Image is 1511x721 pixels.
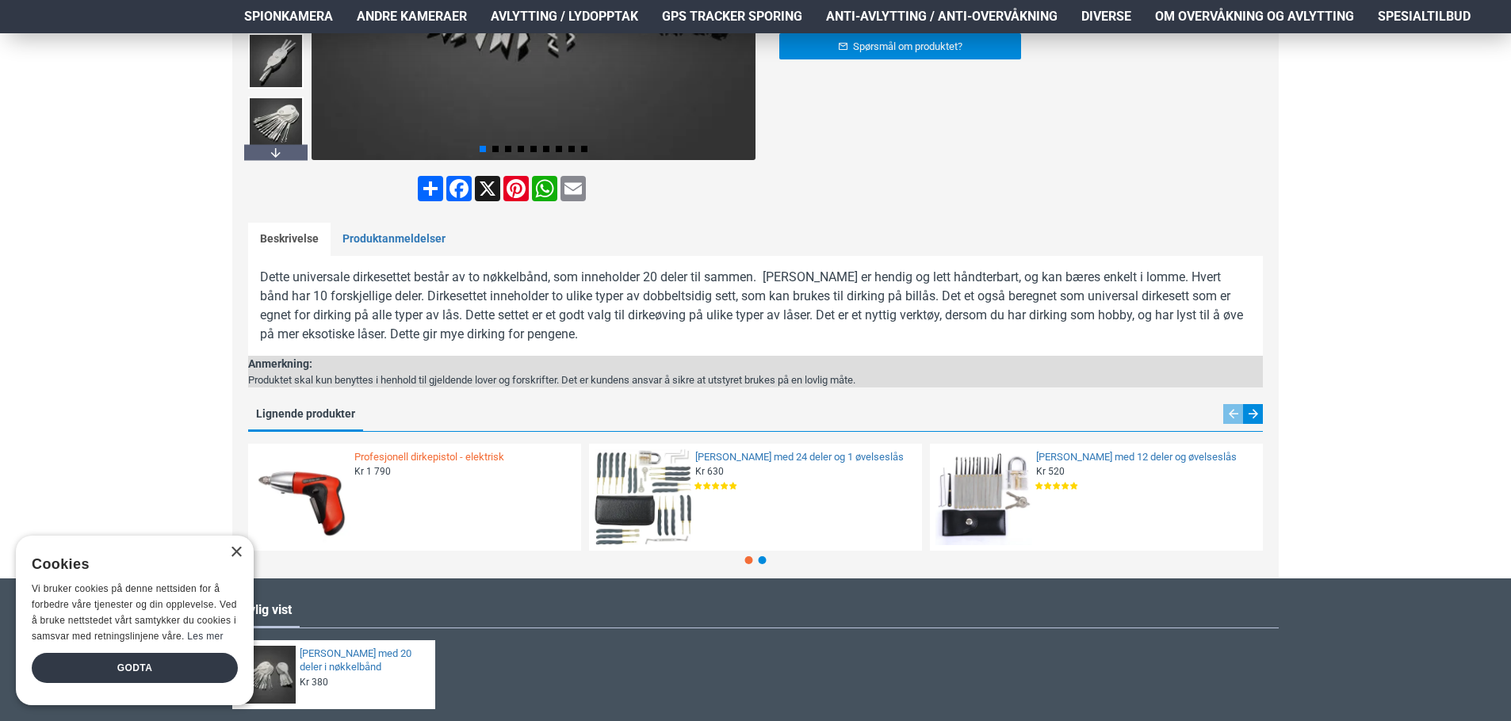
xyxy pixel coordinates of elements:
[695,451,912,464] a: [PERSON_NAME] med 24 deler og 1 øvelseslås
[32,547,228,582] div: Cookies
[254,449,350,546] img: Profesjonell dirkepistol - elektrisk
[230,547,242,559] div: Close
[1378,7,1471,26] span: Spesialtilbud
[32,653,238,683] div: Godta
[480,146,486,152] span: Go to slide 1
[779,33,1021,59] a: Spørsmål om produktet?
[300,676,328,689] span: Kr 380
[187,631,223,642] a: Les mer, opens a new window
[518,146,524,152] span: Go to slide 4
[248,372,855,388] div: Produktet skal kun benyttes i henhold til gjeldende lover og forskrifter. Det er kundens ansvar å...
[492,146,499,152] span: Go to slide 2
[491,7,638,26] span: Avlytting / Lydopptak
[354,465,391,478] span: Kr 1 790
[260,268,1251,344] p: Dette universale dirkesettet består av to nøkkelbånd, som inneholder 20 deler til sammen. [PERSON...
[556,146,562,152] span: Go to slide 7
[826,7,1058,26] span: Anti-avlytting / Anti-overvåkning
[244,144,308,160] div: Next slide
[300,647,426,674] a: [PERSON_NAME] med 20 deler i nøkkelbånd
[1223,404,1243,424] div: Previous slide
[248,356,855,372] div: Anmerkning:
[416,176,445,201] a: Share
[530,176,559,201] a: WhatsApp
[662,7,802,26] span: GPS Tracker Sporing
[530,146,537,152] span: Go to slide 5
[745,556,753,564] span: Go to slide 1
[1036,451,1253,464] a: [PERSON_NAME] med 12 deler og øvelseslås
[759,556,767,564] span: Go to slide 2
[568,146,575,152] span: Go to slide 8
[248,223,331,256] a: Beskrivelse
[695,465,724,478] span: Kr 630
[543,146,549,152] span: Go to slide 6
[559,176,587,201] a: Email
[244,7,333,26] span: Spionkamera
[354,451,572,464] a: Profesjonell dirkepistol - elektrisk
[1155,7,1354,26] span: Om overvåkning og avlytting
[248,97,304,152] img: Dirkesett med 20 deler i nøkkelbånd - SpyGadgets.no
[1243,404,1263,424] div: Next slide
[505,146,511,152] span: Go to slide 3
[248,403,363,429] a: Lignende produkter
[581,146,587,152] span: Go to slide 9
[1081,7,1131,26] span: Diverse
[595,449,691,546] img: Dirkesett med 24 deler og 1 øvelseslås
[502,176,530,201] a: Pinterest
[445,176,473,201] a: Facebook
[357,7,467,26] span: Andre kameraer
[473,176,502,201] a: X
[935,449,1032,546] img: Dirkesett med 12 deler og øvelseslås
[331,223,457,256] a: Produktanmeldelser
[1036,465,1065,478] span: Kr 520
[232,594,300,626] a: Nylig vist
[248,33,304,89] img: Dirkesett med 20 deler i nøkkelbånd - SpyGadgets.no
[238,646,296,704] img: Dirkesett med 20 deler i nøkkelbånd
[32,583,237,641] span: Vi bruker cookies på denne nettsiden for å forbedre våre tjenester og din opplevelse. Ved å bruke...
